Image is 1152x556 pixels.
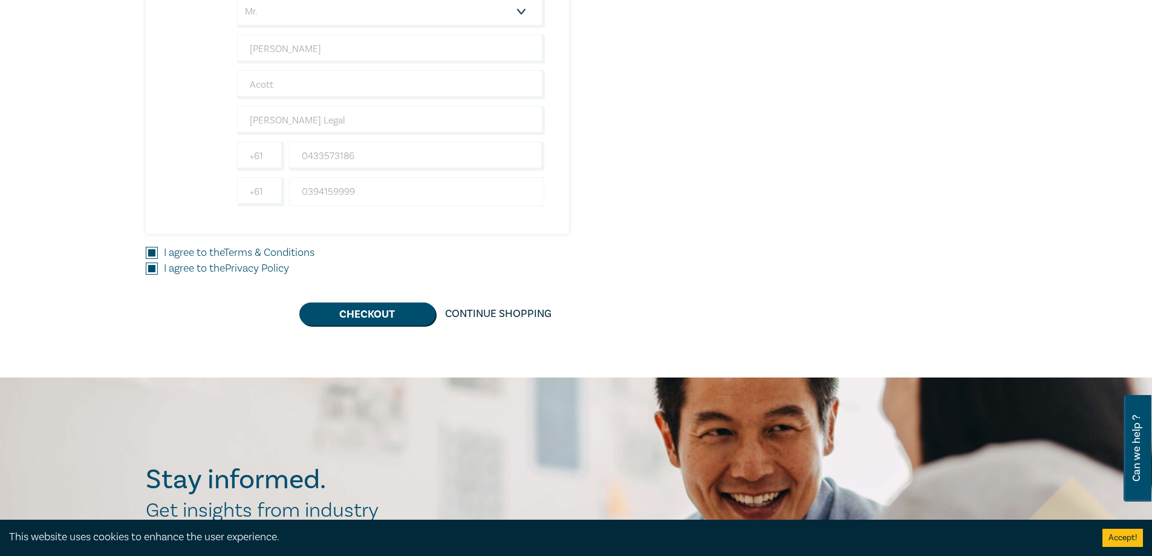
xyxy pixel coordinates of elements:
input: First Name* [237,34,545,64]
input: +61 [237,177,284,206]
a: Continue Shopping [435,303,561,325]
input: Company [237,106,545,135]
h2: Stay informed. [146,464,431,495]
span: Can we help ? [1131,402,1142,494]
input: Mobile* [289,142,545,171]
label: I agree to the [164,261,289,276]
input: Last Name* [237,70,545,99]
button: Accept cookies [1102,529,1143,547]
button: Checkout [299,303,435,325]
div: This website uses cookies to enhance the user experience. [9,529,1084,545]
label: I agree to the [164,245,314,261]
a: Terms & Conditions [224,246,314,260]
input: Phone [289,177,545,206]
a: Privacy Policy [225,261,289,275]
input: +61 [237,142,284,171]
